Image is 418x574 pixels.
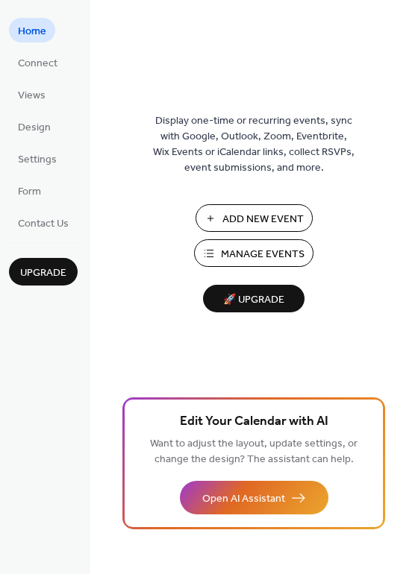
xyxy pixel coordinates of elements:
[18,216,69,232] span: Contact Us
[9,210,78,235] a: Contact Us
[18,88,46,104] span: Views
[150,434,358,470] span: Want to adjust the layout, update settings, or change the design? The assistant can help.
[180,481,328,514] button: Open AI Assistant
[18,184,41,200] span: Form
[9,146,66,171] a: Settings
[18,120,51,136] span: Design
[153,113,355,176] span: Display one-time or recurring events, sync with Google, Outlook, Zoom, Eventbrite, Wix Events or ...
[9,178,50,203] a: Form
[203,285,305,312] button: 🚀 Upgrade
[20,265,66,281] span: Upgrade
[202,491,285,507] span: Open AI Assistant
[9,18,55,42] a: Home
[180,411,328,432] span: Edit Your Calendar with AI
[9,82,54,107] a: Views
[9,114,60,139] a: Design
[18,152,57,168] span: Settings
[194,239,313,267] button: Manage Events
[222,212,304,227] span: Add New Event
[18,24,46,40] span: Home
[212,290,296,310] span: 🚀 Upgrade
[9,50,66,75] a: Connect
[9,258,78,286] button: Upgrade
[221,247,305,262] span: Manage Events
[196,204,313,232] button: Add New Event
[18,56,57,72] span: Connect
